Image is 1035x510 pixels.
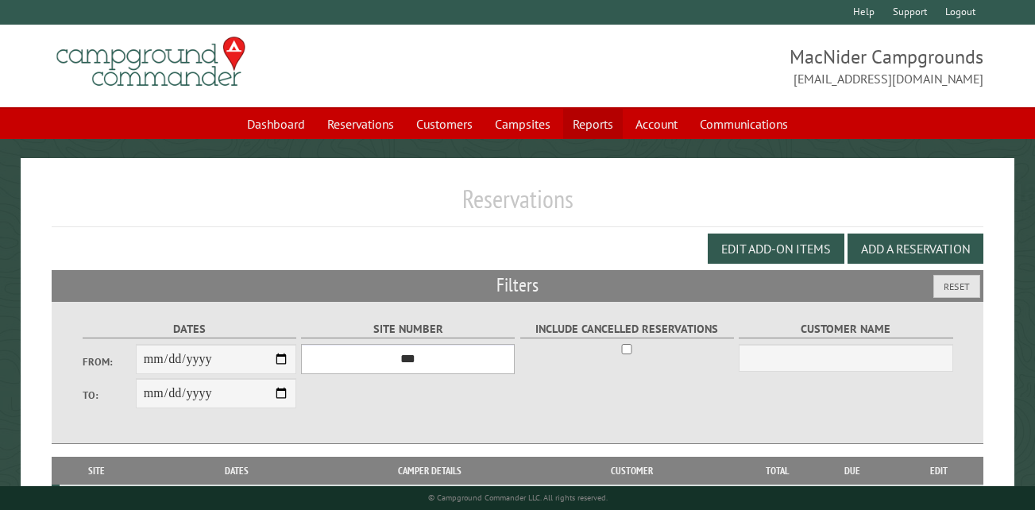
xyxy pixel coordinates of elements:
button: Add a Reservation [848,234,983,264]
img: Campground Commander [52,31,250,93]
th: Customer [519,457,745,485]
a: Dashboard [238,109,315,139]
a: Campsites [485,109,560,139]
h2: Filters [52,270,983,300]
a: Communications [690,109,797,139]
a: Account [626,109,687,139]
a: Reservations [318,109,404,139]
th: Site [60,457,134,485]
a: Reports [563,109,623,139]
th: Total [746,457,809,485]
label: Site Number [301,320,515,338]
small: © Campground Commander LLC. All rights reserved. [428,493,608,503]
a: Customers [407,109,482,139]
th: Due [809,457,895,485]
label: To: [83,388,136,403]
h1: Reservations [52,184,983,227]
label: Dates [83,320,296,338]
label: Customer Name [739,320,952,338]
th: Edit [895,457,983,485]
th: Camper Details [340,457,519,485]
label: From: [83,354,136,369]
button: Edit Add-on Items [708,234,844,264]
label: Include Cancelled Reservations [520,320,734,338]
span: MacNider Campgrounds [EMAIL_ADDRESS][DOMAIN_NAME] [518,44,983,88]
th: Dates [134,457,340,485]
button: Reset [933,275,980,298]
